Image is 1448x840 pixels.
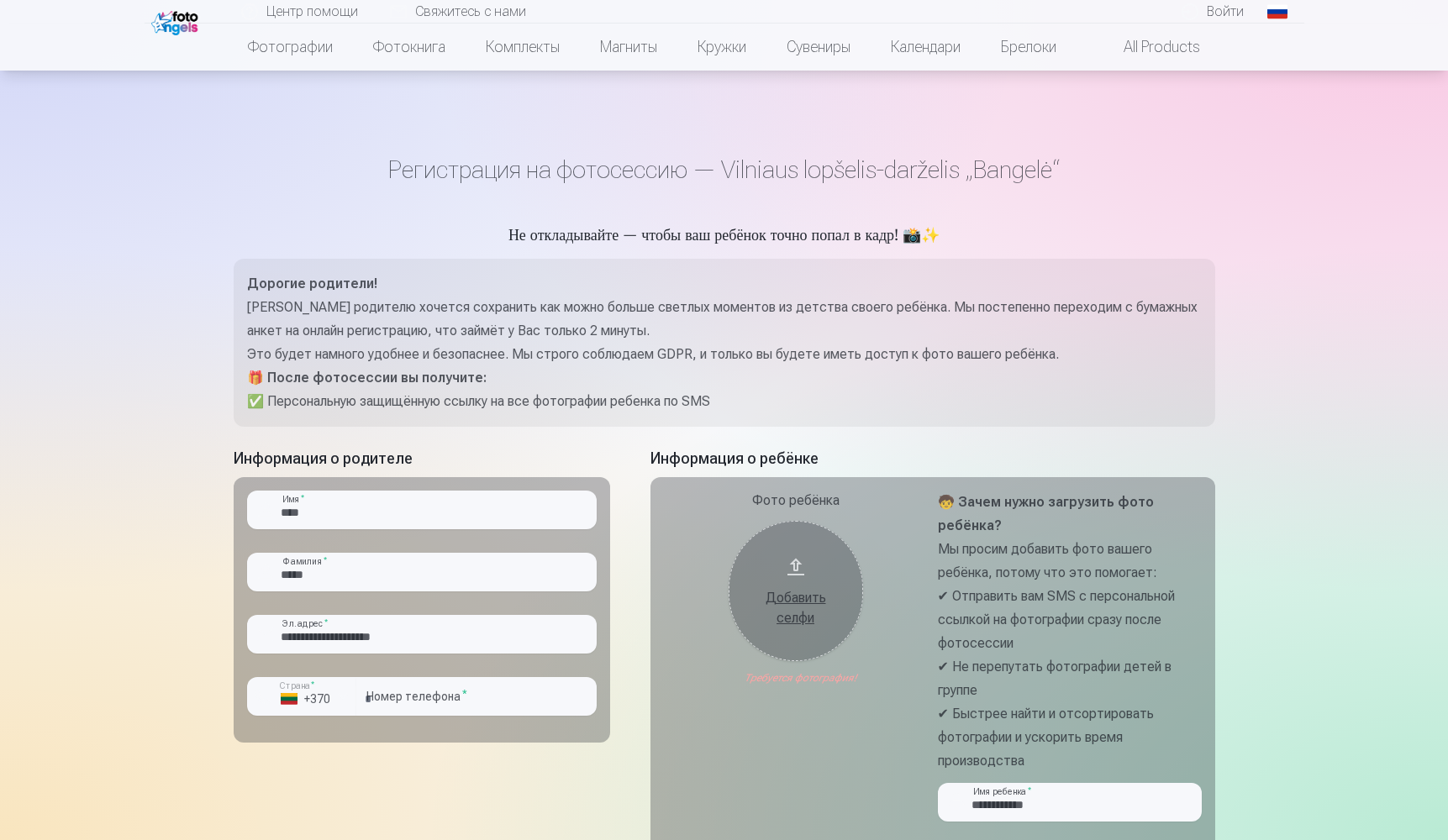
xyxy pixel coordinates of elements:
[151,7,203,35] img: /fa1
[766,24,871,71] a: Сувениры
[247,296,1202,343] p: [PERSON_NAME] родителю хочется сохранить как можно больше светлых моментов из детства своего ребё...
[281,690,331,707] div: +370
[664,491,928,511] div: Фото ребёнка
[938,655,1202,702] p: ✔ Не перепутать фотографии детей в группе
[745,588,846,628] div: Добавить селфи
[228,24,353,71] a: Фотографии
[247,390,1202,413] p: ✅ Персональную защищённую ссылку на все фотографии ребенка по SMS
[274,680,320,692] label: Страна
[234,225,1215,249] h5: Не откладывайте — чтобы ваш ребёнок точно попал в кадр! 📸✨
[938,585,1202,655] p: ✔ Отправить вам SMS с персональной ссылкой на фотографии сразу после фотосессии
[938,494,1154,533] strong: 🧒 Зачем нужно загрузить фото ребёнка?
[353,24,466,71] a: Фотокнига
[938,702,1202,773] p: ✔ Быстрее найти и отсортировать фотографии и ускорить время производства
[938,538,1202,585] p: Мы просим добавить фото вашего ребёнка, потому что это помогает:
[1077,24,1220,71] a: All products
[247,370,487,386] strong: 🎁 После фотосессии вы получите:
[871,24,981,71] a: Календари
[677,24,766,71] a: Кружки
[247,677,356,716] button: Страна*+370
[981,24,1077,71] a: Брелоки
[650,447,1215,470] h5: Информация о ребёнке
[234,447,610,470] h5: Информация о родителе
[247,276,377,291] strong: Дорогие родители!
[664,671,928,685] div: Требуется фотография!
[580,24,677,71] a: Магниты
[729,521,863,661] button: Добавить селфи
[466,24,580,71] a: Комплекты
[234,155,1215,185] h1: Регистрация на фотосессию — Vilniaus lopšelis-darželis „Bangelė“
[247,343,1202,366] p: Это будет намного удобнее и безопаснее. Мы строго соблюдаем GDPR, и только вы будете иметь доступ...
